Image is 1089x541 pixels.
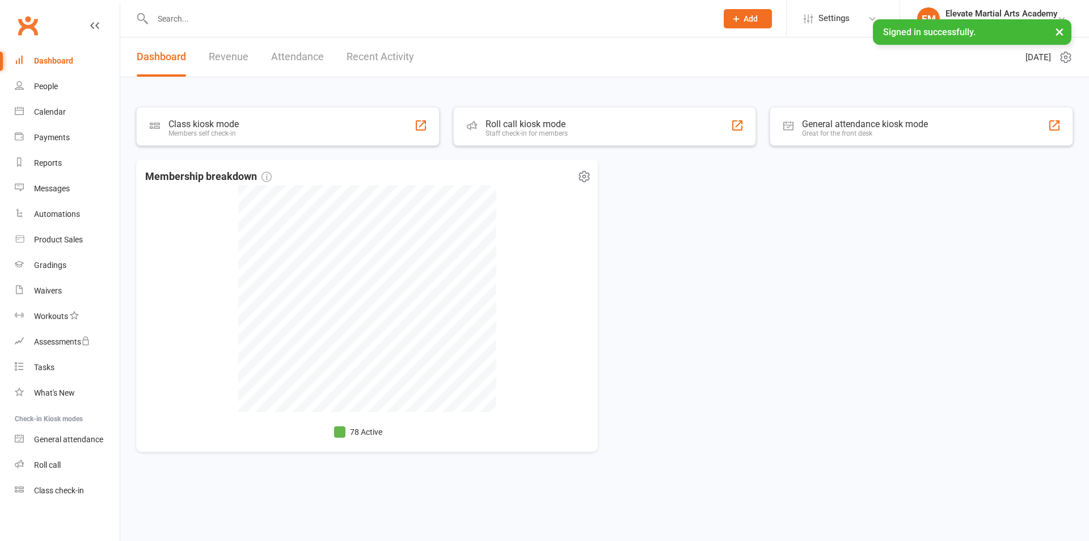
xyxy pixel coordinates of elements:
[1025,51,1051,64] span: [DATE]
[334,426,382,438] li: 78 Active
[34,82,58,91] div: People
[168,119,239,129] div: Class kiosk mode
[137,37,186,77] a: Dashboard
[34,209,80,219] div: Automations
[168,129,239,137] div: Members self check-in
[347,37,414,77] a: Recent Activity
[34,133,70,142] div: Payments
[34,158,62,167] div: Reports
[15,304,120,329] a: Workouts
[15,125,120,150] a: Payments
[14,11,42,40] a: Clubworx
[15,278,120,304] a: Waivers
[15,99,120,125] a: Calendar
[818,6,850,31] span: Settings
[486,119,568,129] div: Roll call kiosk mode
[486,129,568,137] div: Staff check-in for members
[15,355,120,380] a: Tasks
[1049,19,1070,44] button: ×
[15,176,120,202] a: Messages
[149,11,709,27] input: Search...
[15,427,120,452] a: General attendance kiosk mode
[15,227,120,253] a: Product Sales
[34,388,75,397] div: What's New
[34,235,83,244] div: Product Sales
[15,202,120,227] a: Automations
[34,363,54,372] div: Tasks
[15,329,120,355] a: Assessments
[15,253,120,278] a: Gradings
[724,9,772,28] button: Add
[802,119,928,129] div: General attendance kiosk mode
[15,452,120,478] a: Roll call
[271,37,324,77] a: Attendance
[145,169,272,185] span: Membership breakdown
[209,37,248,77] a: Revenue
[15,74,120,99] a: People
[34,107,66,116] div: Calendar
[15,478,120,504] a: Class kiosk mode
[946,9,1057,19] div: Elevate Martial Arts Academy
[34,435,103,444] div: General attendance
[34,337,90,346] div: Assessments
[744,14,758,23] span: Add
[34,184,70,193] div: Messages
[15,380,120,406] a: What's New
[34,312,68,321] div: Workouts
[15,150,120,176] a: Reports
[15,48,120,74] a: Dashboard
[917,7,940,30] div: EM
[34,460,61,469] div: Roll call
[802,129,928,137] div: Great for the front desk
[34,56,73,65] div: Dashboard
[946,19,1057,29] div: Elevate Martial Arts Academy
[883,27,976,37] span: Signed in successfully.
[34,261,66,270] div: Gradings
[34,286,62,295] div: Waivers
[34,486,84,495] div: Class check-in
